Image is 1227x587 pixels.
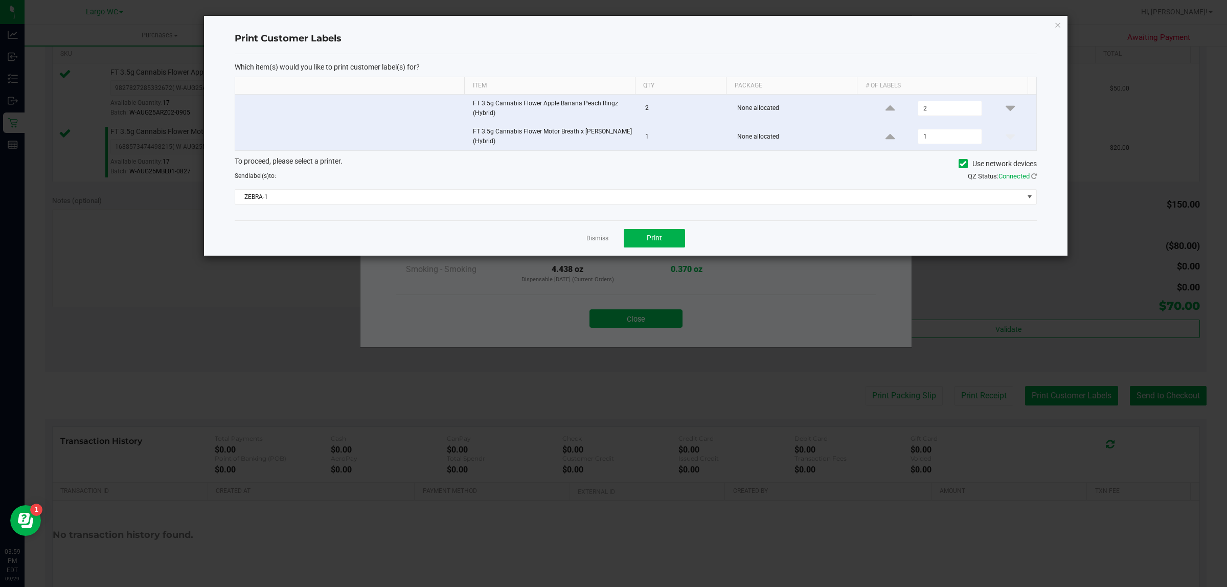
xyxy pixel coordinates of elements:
[726,77,857,95] th: Package
[586,234,608,243] a: Dismiss
[464,77,635,95] th: Item
[10,505,41,536] iframe: Resource center
[731,123,864,150] td: None allocated
[639,95,732,123] td: 2
[227,156,1044,171] div: To proceed, please select a printer.
[731,95,864,123] td: None allocated
[635,77,726,95] th: Qty
[968,172,1037,180] span: QZ Status:
[639,123,732,150] td: 1
[235,172,276,179] span: Send to:
[248,172,269,179] span: label(s)
[959,159,1037,169] label: Use network devices
[235,190,1024,204] span: ZEBRA-1
[30,504,42,516] iframe: Resource center unread badge
[467,123,639,150] td: FT 3.5g Cannabis Flower Motor Breath x [PERSON_NAME] (Hybrid)
[235,62,1037,72] p: Which item(s) would you like to print customer label(s) for?
[467,95,639,123] td: FT 3.5g Cannabis Flower Apple Banana Peach Ringz (Hybrid)
[235,32,1037,46] h4: Print Customer Labels
[998,172,1030,180] span: Connected
[857,77,1028,95] th: # of labels
[647,234,662,242] span: Print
